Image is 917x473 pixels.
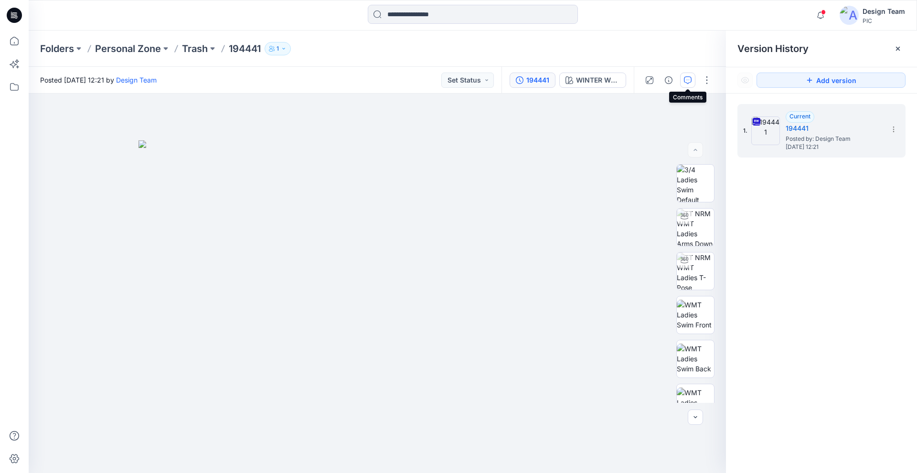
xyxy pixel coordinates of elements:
a: Trash [182,42,208,55]
a: Folders [40,42,74,55]
button: Add version [757,73,906,88]
img: TT NRM WMT Ladies Arms Down [677,209,714,246]
img: 194441 [751,116,780,145]
span: Current [789,113,810,120]
button: WINTER WHITE [559,73,626,88]
div: WINTER WHITE [576,75,620,85]
button: 194441 [510,73,555,88]
a: Design Team [116,76,157,84]
img: TT NRM WMT Ladies T-Pose [677,252,714,290]
span: [DATE] 12:21 [786,144,881,150]
p: 194441 [229,42,261,55]
span: Posted by: Design Team [786,134,881,144]
button: Details [661,73,676,88]
img: avatar [840,6,859,25]
a: Personal Zone [95,42,161,55]
span: Posted [DATE] 12:21 by [40,75,157,85]
img: WMT Ladies Swim Left [677,388,714,418]
button: Show Hidden Versions [737,73,753,88]
span: Version History [737,43,809,54]
img: 3/4 Ladies Swim Default [677,165,714,202]
h5: 194441 [786,123,881,134]
p: 1 [277,43,279,54]
span: 1. [743,126,747,135]
button: 1 [265,42,291,55]
img: WMT Ladies Swim Back [677,344,714,374]
div: PIC [863,17,905,24]
div: 194441 [526,75,549,85]
button: Close [894,45,902,53]
img: WMT Ladies Swim Front [677,300,714,330]
div: Design Team [863,6,905,17]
